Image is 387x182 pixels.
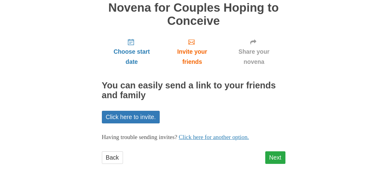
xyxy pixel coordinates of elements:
a: Click here to invite. [102,111,160,123]
h2: You can easily send a link to your friends and family [102,81,285,100]
a: Invite your friends [162,33,222,70]
span: Share your novena [229,47,279,67]
h1: Novena for Couples Hoping to Conceive [102,1,285,27]
a: Back [102,151,123,164]
span: Having trouble sending invites? [102,134,177,140]
span: Choose start date [108,47,156,67]
a: Share your novena [223,33,285,70]
a: Click here for another option. [179,134,249,140]
span: Invite your friends [168,47,216,67]
a: Next [265,151,285,164]
a: Choose start date [102,33,162,70]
